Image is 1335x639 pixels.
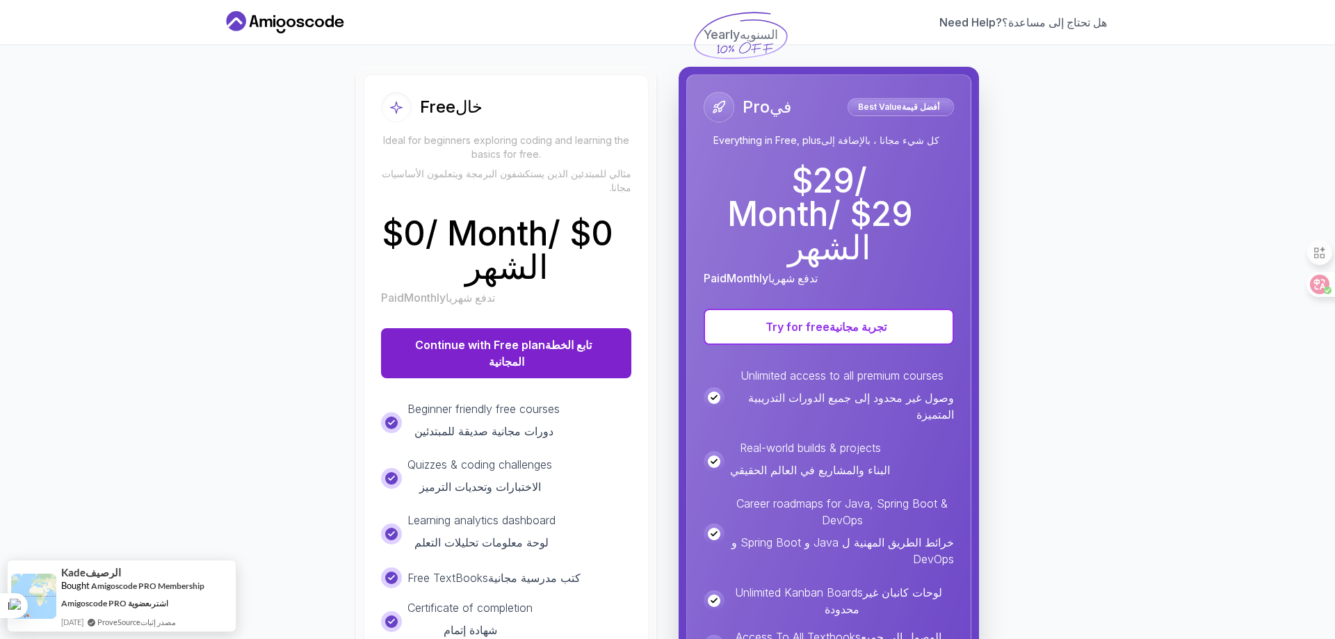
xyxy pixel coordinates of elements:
[730,367,954,428] p: Unlimited access to all premium courses
[382,168,631,193] font: مثالي للمبتدئين الذين يستكشفون البرمجة ويتعلمون الأساسيات مجانا.
[748,391,954,421] font: وصول غير محدود إلى جميع الدورات التدريبية المتميزة
[414,424,553,438] font: دورات مجانية صديقة للمبتدئين
[743,96,800,118] h2: Pro
[419,480,541,494] font: الاختبارات وتحديات الترميز
[902,102,939,112] font: أفضل قيمة
[381,134,631,200] p: Ideal for beginners exploring coding and learning the basics for free.
[11,574,56,619] img: provesource social proof notification image
[444,623,497,637] font: شهادة إتمام
[465,213,613,287] font: $0 / الشهر
[704,164,954,264] p: $ 29 / Month
[140,617,176,626] font: مصدر إثبات
[381,289,501,306] p: Paid Monthly
[488,571,581,585] font: كتب مدرسية مجانية
[61,580,90,591] span: Bought
[91,581,204,591] a: Amigoscode PRO Membership
[455,97,483,117] font: خال
[730,584,954,617] p: Unlimited Kanban Boards
[768,271,818,285] font: تدفع شهريا
[730,439,890,484] p: Real-world builds & projects
[730,495,954,573] p: Career roadmaps for Java, Spring Boot & DevOps
[61,567,125,579] span: Kade
[86,566,121,579] font: الرصيف
[149,598,168,608] span: اشترى
[704,134,954,147] p: Everything in Free, plus
[825,585,942,616] font: لوحات كانبان غير محدودة
[407,512,556,556] p: Learning analytics dashboard
[414,535,549,549] font: لوحة معلومات تحليلات التعلم
[704,309,954,345] button: Try for free تجربة مجانية
[730,463,890,477] font: البناء والمشاريع في العالم الحقيقي
[97,616,179,628] a: ProveSource مصدر إثبات
[407,569,588,586] p: Free TextBooks
[446,291,495,305] font: تدفع شهريا
[731,535,954,566] font: خرائط الطريق المهنية ل Java و Spring Boot و DevOps
[821,134,939,146] font: كل شيء مجانا ، بالإضافة إلى
[704,270,823,286] p: Paid Monthly
[61,616,83,628] span: [DATE]
[850,100,952,114] p: Best Value
[420,96,491,118] h2: Free
[407,401,560,445] p: Beginner friendly free courses
[1002,15,1107,29] font: هل تحتاج إلى مساعدة؟
[939,14,1112,31] a: Need Help? هل تحتاج إلى مساعدة؟
[407,456,552,501] p: Quizzes & coding challenges
[770,97,791,117] font: في
[788,193,913,268] font: $29 / الشهر
[381,328,631,378] button: Continue with Free plan تابع الخطة المجانية
[830,320,887,334] font: تجربة مجانية
[61,598,149,608] a: عضوية Amigoscode PRO
[381,217,631,284] p: $ 0 / Month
